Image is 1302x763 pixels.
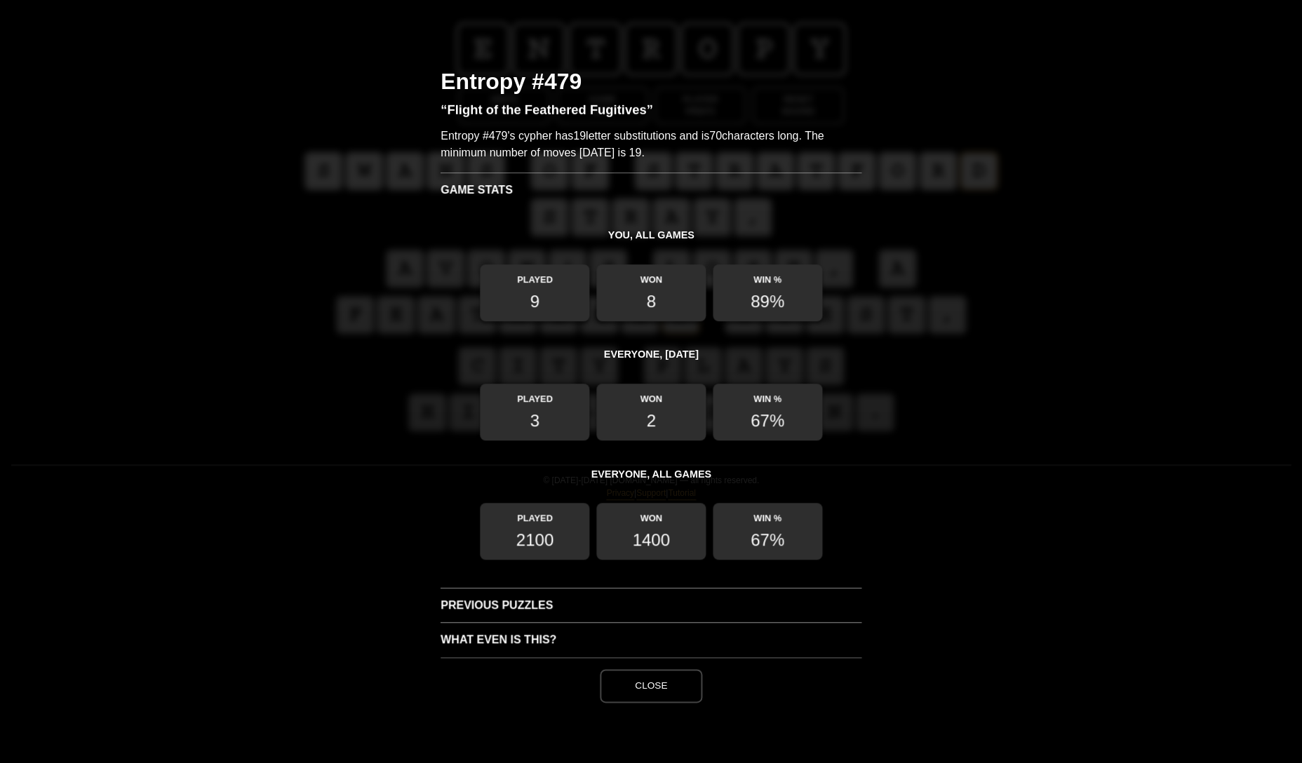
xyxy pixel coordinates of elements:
[596,404,706,440] span: 2
[441,457,861,487] h4: Everyone, all games
[573,130,586,142] span: 19
[600,669,702,703] button: Close
[713,384,822,404] h5: Win %
[713,264,822,285] h5: Win %
[441,623,861,657] h3: What even is this?
[596,285,706,321] span: 8
[480,504,589,524] h5: Played
[441,218,861,248] h4: You, all games
[713,285,822,321] span: 89%
[480,264,589,285] h5: Played
[480,384,589,404] h5: Played
[441,70,861,104] h2: Entropy #479
[480,524,589,560] span: 2100
[480,404,589,440] span: 3
[441,588,861,623] h3: Previous Puzzles
[596,524,706,560] span: 1400
[441,104,861,128] h3: “Flight of the Feathered Fugitives”
[441,173,861,207] h3: Game Stats
[713,504,822,524] h5: Win %
[441,338,861,367] h4: Everyone, [DATE]
[713,404,822,440] span: 67%
[596,264,706,285] h5: Won
[441,128,861,173] p: Entropy #479's cypher has letter substitutions and is characters long. The minimum number of move...
[596,384,706,404] h5: Won
[480,285,589,321] span: 9
[713,524,822,560] span: 67%
[709,130,722,142] span: 70
[596,504,706,524] h5: Won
